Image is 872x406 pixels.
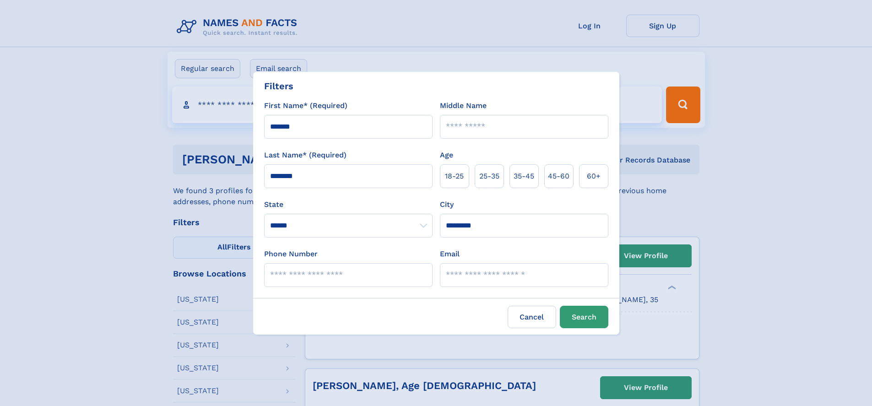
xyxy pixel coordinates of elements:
label: Middle Name [440,100,487,111]
span: 18‑25 [445,171,464,182]
label: Last Name* (Required) [264,150,347,161]
label: Cancel [508,306,556,328]
div: Filters [264,79,293,93]
label: Phone Number [264,249,318,260]
button: Search [560,306,608,328]
label: Age [440,150,453,161]
span: 25‑35 [479,171,499,182]
label: Email [440,249,460,260]
label: State [264,199,433,210]
span: 35‑45 [514,171,534,182]
label: First Name* (Required) [264,100,347,111]
span: 60+ [587,171,601,182]
span: 45‑60 [548,171,569,182]
label: City [440,199,454,210]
